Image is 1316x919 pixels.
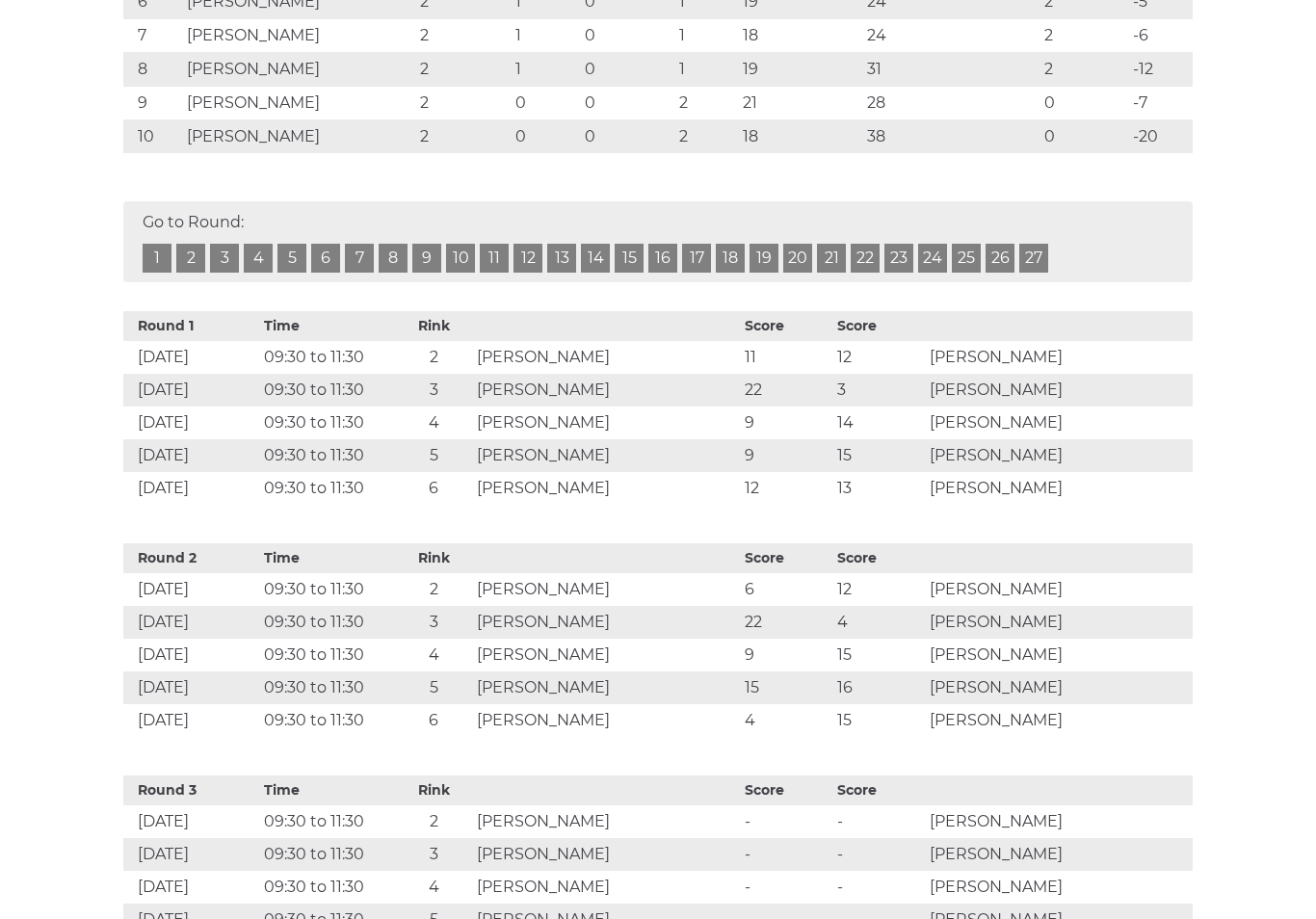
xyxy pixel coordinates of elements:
[259,544,395,574] th: Time
[395,776,473,806] th: Rink
[123,407,259,440] td: [DATE]
[395,872,473,905] td: 4
[832,342,925,375] td: 12
[832,473,925,506] td: 13
[259,872,395,905] td: 09:30 to 11:30
[740,872,832,905] td: -
[1040,88,1128,121] td: 0
[925,375,1193,407] td: [PERSON_NAME]
[395,640,473,672] td: 4
[259,806,395,839] td: 09:30 to 11:30
[1040,121,1128,155] td: 0
[182,121,416,155] td: [PERSON_NAME]
[511,54,580,88] td: 1
[862,20,1040,54] td: 24
[740,839,832,872] td: -
[851,245,880,274] a: 22
[832,574,925,607] td: 12
[395,574,473,607] td: 2
[182,54,416,88] td: [PERSON_NAME]
[738,54,863,88] td: 19
[925,839,1193,872] td: [PERSON_NAME]
[832,544,925,574] th: Score
[123,342,259,375] td: [DATE]
[832,839,925,872] td: -
[472,672,740,705] td: [PERSON_NAME]
[395,473,473,506] td: 6
[415,121,510,155] td: 2
[472,640,740,672] td: [PERSON_NAME]
[750,245,778,274] a: 19
[472,375,740,407] td: [PERSON_NAME]
[395,839,473,872] td: 3
[143,245,171,274] a: 1
[817,245,846,274] a: 21
[395,806,473,839] td: 2
[123,473,259,506] td: [DATE]
[277,245,306,274] a: 5
[580,88,674,121] td: 0
[832,640,925,672] td: 15
[580,20,674,54] td: 0
[925,342,1193,375] td: [PERSON_NAME]
[472,342,740,375] td: [PERSON_NAME]
[740,705,832,738] td: 4
[395,342,473,375] td: 2
[415,88,510,121] td: 2
[925,872,1193,905] td: [PERSON_NAME]
[182,20,416,54] td: [PERSON_NAME]
[740,407,832,440] td: 9
[395,705,473,738] td: 6
[862,88,1040,121] td: 28
[259,607,395,640] td: 09:30 to 11:30
[925,473,1193,506] td: [PERSON_NAME]
[952,245,981,274] a: 25
[415,20,510,54] td: 2
[832,312,925,342] th: Score
[259,776,395,806] th: Time
[1128,88,1193,121] td: -7
[259,574,395,607] td: 09:30 to 11:30
[918,245,947,274] a: 24
[581,245,610,274] a: 14
[738,20,863,54] td: 18
[615,245,644,274] a: 15
[580,54,674,88] td: 0
[716,245,745,274] a: 18
[259,473,395,506] td: 09:30 to 11:30
[740,776,832,806] th: Score
[674,121,738,155] td: 2
[740,473,832,506] td: 12
[832,705,925,738] td: 15
[513,245,542,274] a: 12
[244,245,273,274] a: 4
[1128,54,1193,88] td: -12
[123,88,182,121] td: 9
[259,672,395,705] td: 09:30 to 11:30
[123,839,259,872] td: [DATE]
[832,407,925,440] td: 14
[259,440,395,473] td: 09:30 to 11:30
[176,245,205,274] a: 2
[580,121,674,155] td: 0
[740,342,832,375] td: 11
[395,312,473,342] th: Rink
[123,544,259,574] th: Round 2
[259,640,395,672] td: 09:30 to 11:30
[832,607,925,640] td: 4
[259,312,395,342] th: Time
[925,440,1193,473] td: [PERSON_NAME]
[648,245,677,274] a: 16
[925,672,1193,705] td: [PERSON_NAME]
[123,776,259,806] th: Round 3
[480,245,509,274] a: 11
[123,20,182,54] td: 7
[783,245,812,274] a: 20
[395,672,473,705] td: 5
[740,607,832,640] td: 22
[123,705,259,738] td: [DATE]
[1019,245,1048,274] a: 27
[415,54,510,88] td: 2
[395,375,473,407] td: 3
[472,806,740,839] td: [PERSON_NAME]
